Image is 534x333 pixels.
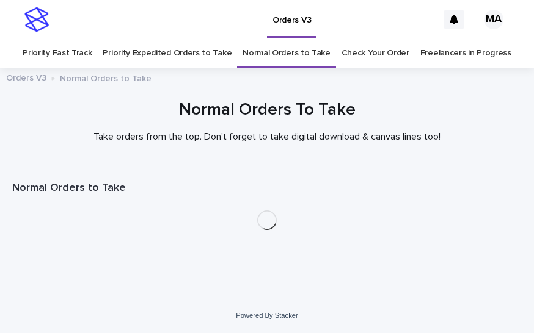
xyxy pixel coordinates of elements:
[6,70,46,84] a: Orders V3
[12,181,522,196] h1: Normal Orders to Take
[24,7,49,32] img: stacker-logo-s-only.png
[342,39,409,68] a: Check Your Order
[236,312,298,319] a: Powered By Stacker
[103,39,232,68] a: Priority Expedited Orders to Take
[12,99,522,121] h1: Normal Orders To Take
[60,71,152,84] p: Normal Orders to Take
[23,131,511,143] p: Take orders from the top. Don't forget to take digital download & canvas lines too!
[420,39,511,68] a: Freelancers in Progress
[23,39,92,68] a: Priority Fast Track
[243,39,331,68] a: Normal Orders to Take
[484,10,503,29] div: MA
